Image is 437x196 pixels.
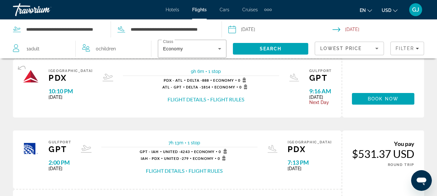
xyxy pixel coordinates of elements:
span: Gulfport [309,69,332,73]
span: 1 [27,44,39,53]
a: Cruises [242,7,258,12]
span: 7h 13m [169,140,183,145]
span: [GEOGRAPHIC_DATA] [49,69,93,73]
a: Travorium [13,1,78,18]
div: $531.37 USD [352,147,414,160]
button: Flight Rules [210,96,244,103]
span: 279 [164,156,189,160]
img: Airline logo [23,140,39,156]
span: GPT [309,73,332,83]
span: [DATE] [309,95,332,100]
span: 1814 [186,85,210,89]
span: 9h 6m [191,69,204,74]
span: GJ [412,6,419,13]
span: Economy [213,78,234,82]
span: 0 [238,77,248,83]
span: 0 [219,149,229,154]
span: Children [99,46,116,51]
span: Delta - [187,78,202,82]
span: 0 [239,84,249,89]
span: 1 stop [208,69,221,74]
span: [DATE] [49,95,93,100]
span: Economy [163,46,183,51]
mat-select: Sort by [320,45,378,52]
span: [GEOGRAPHIC_DATA] [288,140,332,144]
span: Book now [368,96,399,101]
span: PDX [288,144,332,154]
div: You pay [352,140,414,147]
span: GPT - IAH [140,150,159,154]
a: Hotels [166,7,179,12]
button: Extra navigation items [264,5,272,15]
span: 1 stop [188,140,200,145]
span: PDX - ATL [164,78,183,82]
span: Lowest Price [320,46,362,51]
span: ROUND TRIP [388,163,415,167]
button: Search [233,43,308,55]
span: Filter [396,46,414,51]
span: [DATE] [288,166,332,171]
button: Select return date [333,20,437,39]
span: GPT [49,144,71,154]
button: Flight Details [168,96,206,103]
span: 0 [218,156,228,161]
span: 9:16 AM [309,88,332,95]
span: Adult [28,46,39,51]
a: Cars [220,7,229,12]
button: Change language [360,5,372,15]
button: User Menu [407,3,424,16]
span: [DATE] [49,166,71,171]
button: Book now [352,93,414,105]
button: Filters [390,42,424,55]
span: ATL - GPT [162,85,182,89]
span: Next Day [309,100,332,105]
button: Flight Details [146,167,184,174]
mat-label: Class [163,40,173,44]
span: en [360,8,366,13]
iframe: Button to launch messaging window [411,170,432,191]
span: Gulfport [49,140,71,144]
span: Search [260,46,282,51]
button: Travelers: 1 adult, 0 children [6,39,151,58]
span: United - [164,156,182,160]
span: United - [163,150,181,154]
a: Flights [192,7,207,12]
span: PDX [49,73,93,83]
img: Airline logo [23,69,39,85]
span: 4243 [163,150,190,154]
span: 2:00 PM [49,159,71,166]
span: 0 [96,44,116,53]
button: Change currency [382,5,398,15]
span: 888 [187,78,209,82]
span: Delta - [186,85,201,89]
button: Select depart date [228,20,333,39]
span: USD [382,8,391,13]
span: IAH - PDX [141,156,160,160]
span: Economy [193,156,213,160]
span: Economy [194,150,215,154]
span: 10:10 PM [49,88,93,95]
span: 7:13 PM [288,159,332,166]
span: Economy [214,85,235,89]
button: Flight Rules [189,167,223,174]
